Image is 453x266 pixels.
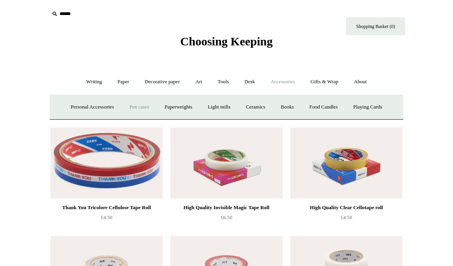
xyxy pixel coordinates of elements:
[347,71,374,92] a: About
[303,71,346,92] a: Gifts & Wrap
[264,71,302,92] a: Accessories
[290,127,402,199] img: High Quality Clear Cellotape roll
[302,97,345,118] a: Food Candles
[238,71,262,92] a: Desk
[346,97,389,118] a: Playing Cards
[122,97,156,118] a: Pen cases
[51,127,163,199] a: Thank You Tricolore Cellulose Tape Roll Thank You Tricolore Cellulose Tape Roll
[52,203,161,212] div: Thank You Tricolore Cellulose Tape Roll
[239,97,272,118] a: Ceramics
[64,97,121,118] a: Personal Accessories
[170,127,283,199] a: High Quality Invisible Magic Tape Roll High Quality Invisible Magic Tape Roll
[172,203,281,212] div: High Quality Invisible Magic Tape Roll
[180,41,273,47] a: Choosing Keeping
[138,71,187,92] a: Decorative paper
[180,35,273,48] span: Choosing Keeping
[188,71,209,92] a: Art
[341,214,352,220] span: £4.50
[170,127,283,199] img: High Quality Invisible Magic Tape Roll
[201,97,238,118] a: Light mills
[170,203,283,235] a: High Quality Invisible Magic Tape Roll £6.50
[292,203,401,212] div: High Quality Clear Cellotape roll
[274,97,301,118] a: Books
[51,203,163,235] a: Thank You Tricolore Cellulose Tape Roll £4.50
[51,127,163,199] img: Thank You Tricolore Cellulose Tape Roll
[101,214,112,220] span: £4.50
[79,71,109,92] a: Writing
[290,203,402,235] a: High Quality Clear Cellotape roll £4.50
[221,214,232,220] span: £6.50
[211,71,236,92] a: Tools
[110,71,137,92] a: Paper
[346,17,405,35] a: Shopping Basket (0)
[157,97,199,118] a: Paperweights
[290,127,402,199] a: High Quality Clear Cellotape roll High Quality Clear Cellotape roll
